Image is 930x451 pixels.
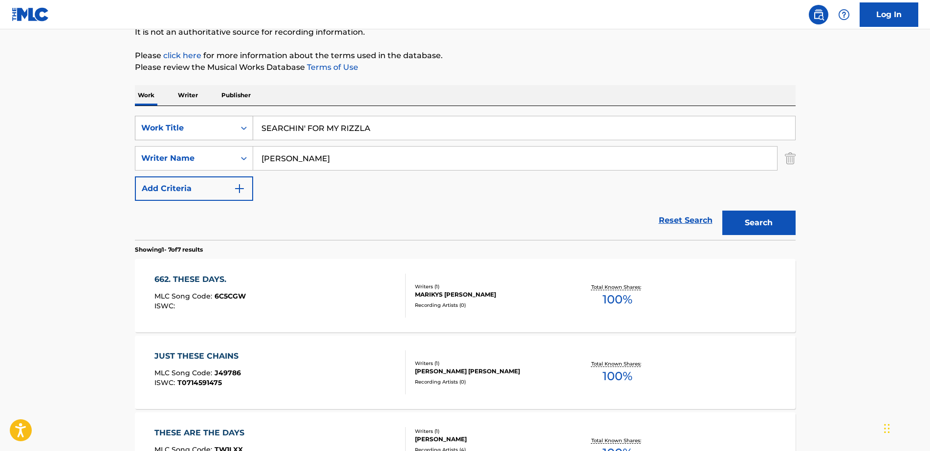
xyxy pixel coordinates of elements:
[154,301,177,310] span: ISWC :
[415,378,562,386] div: Recording Artists ( 0 )
[722,211,796,235] button: Search
[218,85,254,106] p: Publisher
[154,368,215,377] span: MLC Song Code :
[834,5,854,24] div: Help
[809,5,828,24] a: Public Search
[135,259,796,332] a: 662. THESE DAYS.MLC Song Code:6C5CGWISWC:Writers (1)MARIKYS [PERSON_NAME]Recording Artists (0)Tot...
[141,122,229,134] div: Work Title
[135,116,796,240] form: Search Form
[154,378,177,387] span: ISWC :
[135,336,796,409] a: JUST THESE CHAINSMLC Song Code:J49786ISWC:T0714591475Writers (1)[PERSON_NAME] [PERSON_NAME]Record...
[415,435,562,444] div: [PERSON_NAME]
[154,274,246,285] div: 662. THESE DAYS.
[175,85,201,106] p: Writer
[884,414,890,443] div: Drag
[415,360,562,367] div: Writers ( 1 )
[141,152,229,164] div: Writer Name
[591,437,644,444] p: Total Known Shares:
[12,7,49,21] img: MLC Logo
[215,368,241,377] span: J49786
[813,9,824,21] img: search
[603,291,632,308] span: 100 %
[234,183,245,194] img: 9d2ae6d4665cec9f34b9.svg
[154,427,249,439] div: THESE ARE THE DAYS
[415,428,562,435] div: Writers ( 1 )
[881,404,930,451] iframe: Chat Widget
[215,292,246,301] span: 6C5CGW
[163,51,201,60] a: click here
[135,176,253,201] button: Add Criteria
[415,301,562,309] div: Recording Artists ( 0 )
[591,283,644,291] p: Total Known Shares:
[785,146,796,171] img: Delete Criterion
[135,62,796,73] p: Please review the Musical Works Database
[415,367,562,376] div: [PERSON_NAME] [PERSON_NAME]
[177,378,222,387] span: T0714591475
[415,290,562,299] div: MARIKYS [PERSON_NAME]
[135,26,796,38] p: It is not an authoritative source for recording information.
[154,350,243,362] div: JUST THESE CHAINS
[838,9,850,21] img: help
[654,210,717,231] a: Reset Search
[135,245,203,254] p: Showing 1 - 7 of 7 results
[135,85,157,106] p: Work
[603,367,632,385] span: 100 %
[860,2,918,27] a: Log In
[135,50,796,62] p: Please for more information about the terms used in the database.
[154,292,215,301] span: MLC Song Code :
[305,63,358,72] a: Terms of Use
[591,360,644,367] p: Total Known Shares:
[415,283,562,290] div: Writers ( 1 )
